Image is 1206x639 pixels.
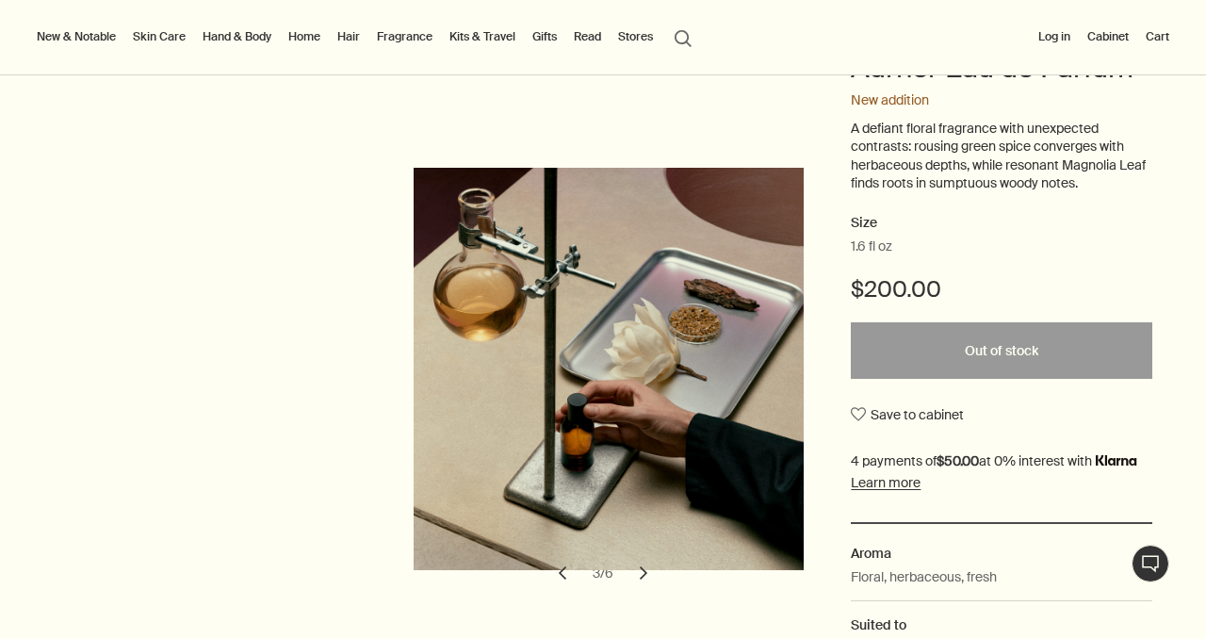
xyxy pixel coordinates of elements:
[129,25,189,48] a: Skin Care
[851,274,941,304] span: $200.00
[851,238,892,256] span: 1.6 fl oz
[33,25,120,48] button: New & Notable
[446,25,519,48] a: Kits & Travel
[851,322,1152,379] button: Out of stock - $200.00
[373,25,436,48] a: Fragrance
[851,614,1152,635] h2: Suited to
[1035,25,1074,48] button: Log in
[414,168,816,570] img: Aurner Eau de Parfum liquid texture in scientific glass vessel.
[431,173,833,566] img: Side of a brown Aurner Eau de Parfum carton packaging.
[334,25,364,48] a: Hair
[402,168,805,594] div: Aurner Eau de Parfum
[1084,25,1133,48] a: Cabinet
[408,168,810,570] img: Aurner Eau de Parfum ingredients.
[851,212,1152,235] h2: Size
[425,168,827,570] img: Aurner Eau de Parfum
[1132,545,1169,582] button: Live Assistance
[570,25,605,48] a: Read
[623,552,664,594] button: next slide
[851,120,1152,193] p: A defiant floral fragrance with unexpected contrasts: rousing green spice converges with herbaceo...
[199,25,275,48] a: Hand & Body
[529,25,561,48] a: Gifts
[1142,25,1173,48] button: Cart
[542,552,583,594] button: previous slide
[614,25,657,48] button: Stores
[419,168,822,570] img: Aurner Eau de Parfum
[402,173,805,566] img: An amber glass bottle of Aurner Eau de Parfum alongside brown carton packaging.
[285,25,324,48] a: Home
[666,19,700,55] button: Open search
[851,543,1152,564] h2: Aroma
[851,398,964,432] button: Save to cabinet
[851,566,997,587] p: Floral, herbaceous, fresh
